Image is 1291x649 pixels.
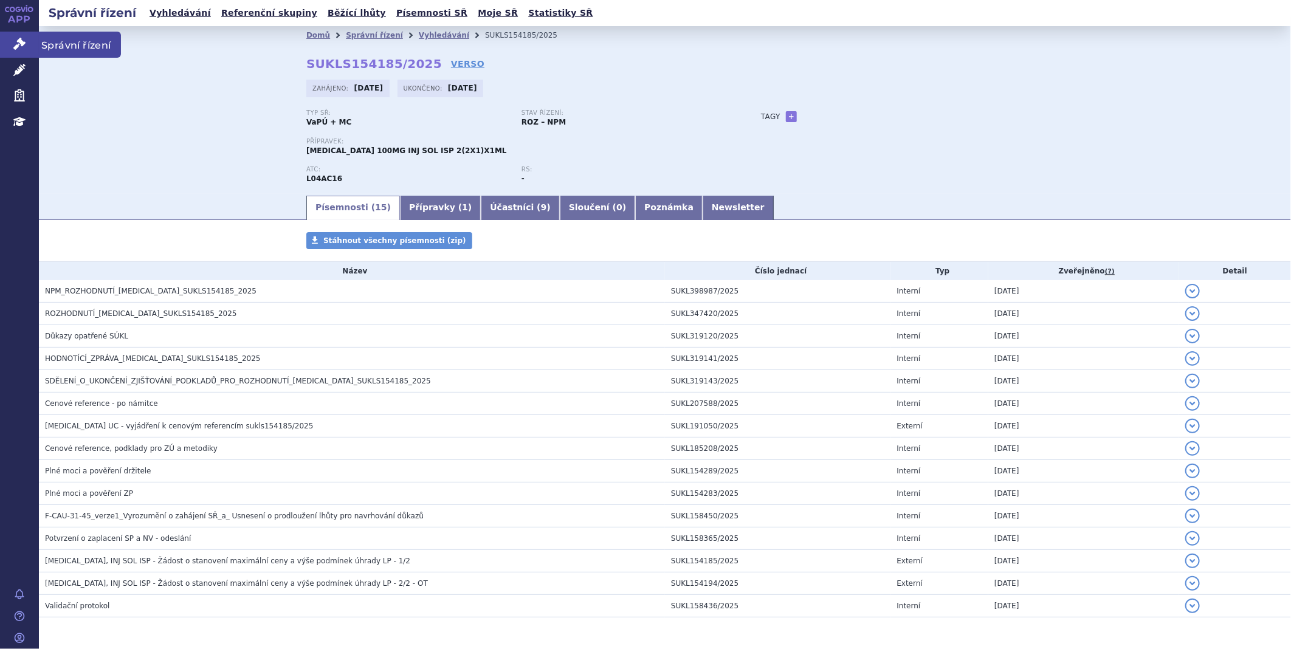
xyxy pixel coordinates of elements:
[988,482,1179,505] td: [DATE]
[324,5,390,21] a: Běžící lhůty
[897,444,921,453] span: Interní
[306,166,509,173] p: ATC:
[988,527,1179,550] td: [DATE]
[897,602,921,610] span: Interní
[665,303,891,325] td: SUKL347420/2025
[400,196,481,220] a: Přípravky (1)
[1185,486,1200,501] button: detail
[45,399,158,408] span: Cenové reference - po námitce
[761,109,780,124] h3: Tagy
[665,325,891,348] td: SUKL319120/2025
[419,31,469,39] a: Vyhledávání
[665,280,891,303] td: SUKL398987/2025
[665,370,891,393] td: SUKL319143/2025
[306,196,400,220] a: Písemnosti (15)
[306,146,507,155] span: [MEDICAL_DATA] 100MG INJ SOL ISP 2(2X1)X1ML
[635,196,703,220] a: Poznámka
[448,84,477,92] strong: [DATE]
[45,602,110,610] span: Validační protokol
[897,579,923,588] span: Externí
[1105,267,1115,276] abbr: (?)
[45,332,128,340] span: Důkazy opatřené SÚKL
[45,422,313,430] span: TREMFYA UC - vyjádření k cenovým referencím sukls154185/2025
[306,138,737,145] p: Přípravek:
[1185,329,1200,343] button: detail
[39,32,121,57] span: Správní řízení
[1185,464,1200,478] button: detail
[45,579,428,588] span: TREMFYA, INJ SOL ISP - Žádost o stanovení maximální ceny a výše podmínek úhrady LP - 2/2 - OT
[560,196,635,220] a: Sloučení (0)
[897,534,921,543] span: Interní
[1185,419,1200,433] button: detail
[306,174,342,183] strong: GUSELKUMAB
[1179,262,1291,280] th: Detail
[522,118,566,126] strong: ROZ – NPM
[897,332,921,340] span: Interní
[665,550,891,572] td: SUKL154185/2025
[306,109,509,117] p: Typ SŘ:
[665,348,891,370] td: SUKL319141/2025
[897,287,921,295] span: Interní
[312,83,351,93] span: Zahájeno:
[988,393,1179,415] td: [DATE]
[522,109,725,117] p: Stav řízení:
[988,262,1179,280] th: Zveřejněno
[897,512,921,520] span: Interní
[1185,576,1200,591] button: detail
[665,572,891,595] td: SUKL154194/2025
[988,280,1179,303] td: [DATE]
[1185,351,1200,366] button: detail
[39,4,146,21] h2: Správní řízení
[541,202,547,212] span: 9
[45,287,256,295] span: NPM_ROZHODNUTÍ_TREMFYA_SUKLS154185_2025
[45,309,237,318] span: ROZHODNUTÍ_TREMFYA_SUKLS154185_2025
[665,393,891,415] td: SUKL207588/2025
[665,438,891,460] td: SUKL185208/2025
[988,370,1179,393] td: [DATE]
[1185,509,1200,523] button: detail
[481,196,559,220] a: Účastníci (9)
[404,83,445,93] span: Ukončeno:
[616,202,622,212] span: 0
[485,26,573,44] li: SUKLS154185/2025
[45,489,133,498] span: Plné moci a pověření ZP
[1185,284,1200,298] button: detail
[988,595,1179,617] td: [DATE]
[522,174,525,183] strong: -
[525,5,596,21] a: Statistiky SŘ
[665,527,891,550] td: SUKL158365/2025
[1185,396,1200,411] button: detail
[1185,374,1200,388] button: detail
[988,550,1179,572] td: [DATE]
[45,354,261,363] span: HODNOTÍCÍ_ZPRÁVA_TREMFYA_SUKLS154185_2025
[306,57,442,71] strong: SUKLS154185/2025
[306,31,330,39] a: Domů
[39,262,665,280] th: Název
[665,595,891,617] td: SUKL158436/2025
[988,325,1179,348] td: [DATE]
[897,309,921,318] span: Interní
[786,111,797,122] a: +
[1185,306,1200,321] button: detail
[45,444,218,453] span: Cenové reference, podklady pro ZÚ a metodiky
[462,202,468,212] span: 1
[891,262,989,280] th: Typ
[665,415,891,438] td: SUKL191050/2025
[375,202,387,212] span: 15
[393,5,471,21] a: Písemnosti SŘ
[665,460,891,482] td: SUKL154289/2025
[665,262,891,280] th: Číslo jednací
[522,166,725,173] p: RS:
[45,534,191,543] span: Potvrzení o zaplacení SP a NV - odeslání
[988,415,1179,438] td: [DATE]
[665,505,891,527] td: SUKL158450/2025
[988,438,1179,460] td: [DATE]
[346,31,403,39] a: Správní řízení
[897,489,921,498] span: Interní
[218,5,321,21] a: Referenční skupiny
[897,354,921,363] span: Interní
[988,505,1179,527] td: [DATE]
[703,196,774,220] a: Newsletter
[45,512,424,520] span: F-CAU-31-45_verze1_Vyrozumění o zahájení SŘ_a_ Usnesení o prodloužení lhůty pro navrhování důkazů
[988,460,1179,482] td: [DATE]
